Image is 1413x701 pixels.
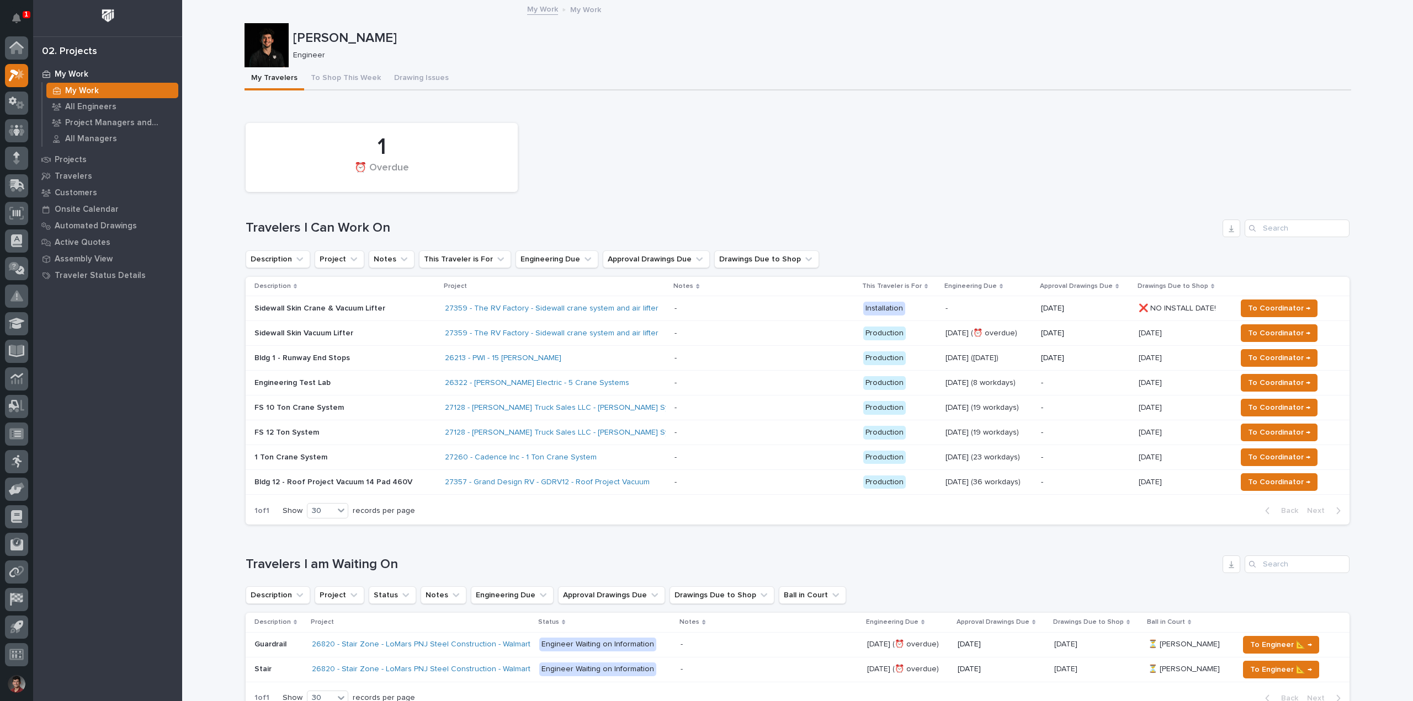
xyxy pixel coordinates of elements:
[1248,351,1310,365] span: To Coordinator →
[1245,220,1350,237] input: Search
[43,115,182,130] a: Project Managers and Engineers
[254,354,436,363] p: Bldg 1 - Runway End Stops
[43,131,182,146] a: All Managers
[539,638,656,651] div: Engineer Waiting on Information
[33,217,182,234] a: Automated Drawings
[246,395,1350,420] tr: FS 10 Ton Crane System27128 - [PERSON_NAME] Truck Sales LLC - [PERSON_NAME] Systems - Production[...
[55,172,92,181] p: Travelers
[1241,374,1318,392] button: To Coordinator →
[957,616,1029,628] p: Approval Drawings Due
[674,304,677,313] div: -
[867,662,941,674] p: [DATE] (⏰ overdue)
[315,250,364,268] button: Project
[42,46,97,58] div: 02. Projects
[254,329,436,338] p: Sidewall Skin Vacuum Lifter
[387,67,455,90] button: Drawing Issues
[471,586,554,604] button: Engineering Due
[674,329,677,338] div: -
[246,420,1350,445] tr: FS 12 Ton System27128 - [PERSON_NAME] Truck Sales LLC - [PERSON_NAME] Systems - Production[DATE] ...
[1041,453,1130,462] p: -
[863,475,906,489] div: Production
[674,453,677,462] div: -
[33,184,182,201] a: Customers
[1248,302,1310,315] span: To Coordinator →
[866,616,918,628] p: Engineering Due
[1248,475,1310,489] span: To Coordinator →
[254,428,436,437] p: FS 12 Ton System
[65,134,117,144] p: All Managers
[246,445,1350,470] tr: 1 Ton Crane System27260 - Cadence Inc - 1 Ton Crane System - Production[DATE] (23 workdays)-[DATE...
[673,280,693,292] p: Notes
[945,329,1032,338] p: [DATE] (⏰ overdue)
[1241,324,1318,342] button: To Coordinator →
[55,69,88,79] p: My Work
[1248,327,1310,340] span: To Coordinator →
[1041,478,1130,487] p: -
[1139,451,1164,462] p: [DATE]
[570,3,601,15] p: My Work
[1041,378,1130,388] p: -
[863,426,906,440] div: Production
[312,665,549,674] a: 26820 - Stair Zone - LoMars PNJ Steel Construction - Walmart Stair
[304,67,387,90] button: To Shop This Week
[246,321,1350,346] tr: Sidewall Skin Vacuum Lifter27359 - The RV Factory - Sidewall crane system and air lifter - Produc...
[5,672,28,695] button: users-avatar
[1041,428,1130,437] p: -
[444,280,467,292] p: Project
[945,354,1032,363] p: [DATE] ([DATE])
[264,162,499,185] div: ⏰ Overdue
[1138,280,1208,292] p: Drawings Due to Shop
[245,67,304,90] button: My Travelers
[1241,299,1318,317] button: To Coordinator →
[1241,448,1318,466] button: To Coordinator →
[1303,506,1350,516] button: Next
[33,267,182,283] a: Traveler Status Details
[538,616,559,628] p: Status
[714,250,819,268] button: Drawings Due to Shop
[254,280,291,292] p: Description
[445,453,597,462] a: 27260 - Cadence Inc - 1 Ton Crane System
[246,371,1350,395] tr: Engineering Test Lab26322 - [PERSON_NAME] Electric - 5 Crane Systems - Production[DATE] (8 workda...
[1041,403,1130,413] p: -
[944,280,997,292] p: Engineering Due
[1139,475,1164,487] p: [DATE]
[65,102,116,112] p: All Engineers
[779,586,846,604] button: Ball in Court
[1054,638,1080,649] p: [DATE]
[516,250,598,268] button: Engineering Due
[862,280,922,292] p: This Traveler is For
[307,505,334,517] div: 30
[246,556,1218,572] h1: Travelers I am Waiting On
[603,250,710,268] button: Approval Drawings Due
[445,378,629,388] a: 26322 - [PERSON_NAME] Electric - 5 Crane Systems
[1241,349,1318,367] button: To Coordinator →
[1243,661,1319,678] button: To Engineer 📐 →
[43,83,182,98] a: My Work
[867,638,941,649] p: [DATE] (⏰ overdue)
[33,201,182,217] a: Onsite Calendar
[527,2,558,15] a: My Work
[1245,555,1350,573] div: Search
[945,378,1032,388] p: [DATE] (8 workdays)
[1139,327,1164,338] p: [DATE]
[293,30,1347,46] p: [PERSON_NAME]
[254,403,436,413] p: FS 10 Ton Crane System
[254,378,436,388] p: Engineering Test Lab
[55,238,110,248] p: Active Quotes
[1139,376,1164,388] p: [DATE]
[1248,426,1310,439] span: To Coordinator →
[945,428,1032,437] p: [DATE] (19 workdays)
[558,586,665,604] button: Approval Drawings Due
[445,329,658,338] a: 27359 - The RV Factory - Sidewall crane system and air lifter
[254,662,274,674] p: Stair
[55,155,87,165] p: Projects
[863,451,906,464] div: Production
[65,86,99,96] p: My Work
[674,478,677,487] div: -
[445,403,690,413] a: 27128 - [PERSON_NAME] Truck Sales LLC - [PERSON_NAME] Systems
[445,304,658,313] a: 27359 - The RV Factory - Sidewall crane system and air lifter
[1041,329,1130,338] p: [DATE]
[1274,506,1298,516] span: Back
[55,254,113,264] p: Assembly View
